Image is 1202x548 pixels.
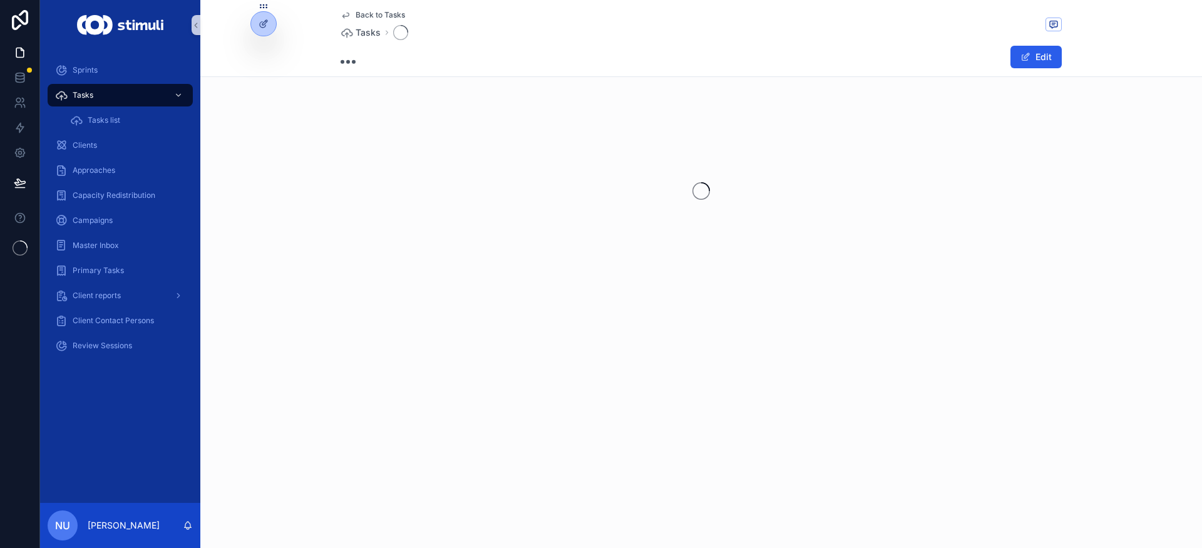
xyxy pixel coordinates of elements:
[40,50,200,373] div: scrollable content
[48,309,193,332] a: Client Contact Persons
[356,26,381,39] span: Tasks
[73,165,115,175] span: Approaches
[48,334,193,357] a: Review Sessions
[63,109,193,132] a: Tasks list
[48,234,193,257] a: Master Inbox
[88,519,160,532] p: [PERSON_NAME]
[55,518,70,533] span: NU
[1010,46,1062,68] button: Edit
[77,15,163,35] img: App logo
[73,190,155,200] span: Capacity Redistribution
[356,10,405,20] span: Back to Tasks
[88,115,120,125] span: Tasks list
[73,240,119,251] span: Master Inbox
[48,209,193,232] a: Campaigns
[73,341,132,351] span: Review Sessions
[48,284,193,307] a: Client reports
[341,10,405,20] a: Back to Tasks
[73,65,98,75] span: Sprints
[48,259,193,282] a: Primary Tasks
[73,291,121,301] span: Client reports
[73,316,154,326] span: Client Contact Persons
[48,134,193,157] a: Clients
[73,140,97,150] span: Clients
[48,184,193,207] a: Capacity Redistribution
[48,159,193,182] a: Approaches
[73,90,93,100] span: Tasks
[48,59,193,81] a: Sprints
[73,215,113,225] span: Campaigns
[73,266,124,276] span: Primary Tasks
[48,84,193,106] a: Tasks
[341,26,381,39] a: Tasks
